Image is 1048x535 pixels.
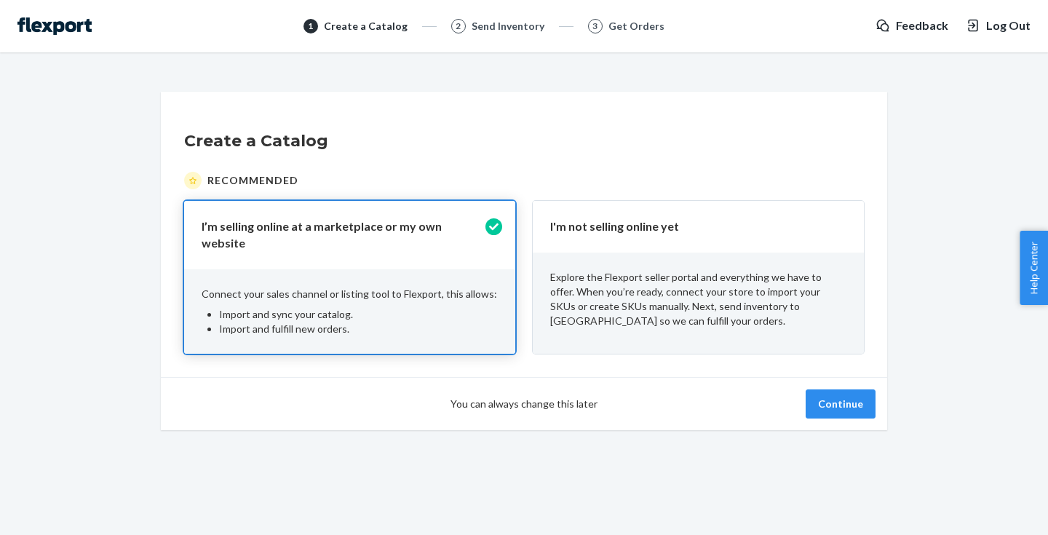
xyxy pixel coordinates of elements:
p: I'm not selling online yet [550,218,829,235]
span: 1 [308,20,313,32]
span: You can always change this later [450,397,598,411]
h1: Create a Catalog [184,130,864,153]
span: Import and fulfill new orders. [219,322,349,335]
button: Help Center [1020,231,1048,305]
button: Log Out [966,17,1031,34]
p: Explore the Flexport seller portal and everything we have to offer. When you’re ready, connect yo... [550,270,846,328]
button: I'm not selling online yetExplore the Flexport seller portal and everything we have to offer. Whe... [533,201,864,354]
span: 3 [592,20,598,32]
div: Create a Catalog [324,19,408,33]
span: Recommended [207,173,298,188]
button: I’m selling online at a marketplace or my own websiteConnect your sales channel or listing tool t... [184,201,515,354]
div: Get Orders [608,19,664,33]
span: 2 [456,20,461,32]
span: Import and sync your catalog. [219,308,353,320]
img: Flexport logo [17,17,92,35]
span: Feedback [896,17,948,34]
span: Log Out [986,17,1031,34]
p: Connect your sales channel or listing tool to Flexport, this allows: [202,287,498,301]
p: I’m selling online at a marketplace or my own website [202,218,480,252]
button: Continue [806,389,876,419]
div: Send Inventory [472,19,544,33]
a: Feedback [876,17,948,34]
